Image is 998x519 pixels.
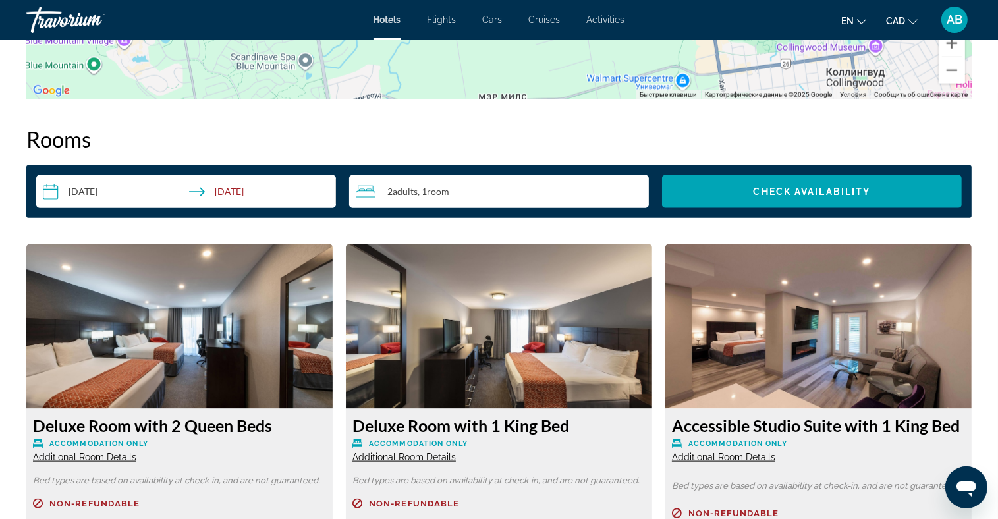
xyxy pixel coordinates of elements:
span: Accommodation Only [49,439,148,448]
span: CAD [886,16,905,26]
a: Сообщить об ошибке на карте [874,91,968,98]
a: Cruises [529,14,561,25]
span: Accommodation Only [369,439,468,448]
button: Check-in date: Sep 27, 2025 Check-out date: Sep 28, 2025 [36,175,336,208]
iframe: Кнопка запуска окна обмена сообщениями [945,466,987,508]
a: Cars [483,14,503,25]
img: Google [30,82,73,99]
span: Check Availability [754,186,871,197]
button: Change currency [886,11,918,30]
h3: Accessible Studio Suite with 1 King Bed [672,416,965,435]
span: Картографические данные ©2025 Google [705,91,832,98]
span: Accommodation Only [688,439,787,448]
span: Additional Room Details [672,452,775,462]
p: Bed types are based on availability at check-in, and are not guaranteed. [33,476,326,485]
span: Additional Room Details [33,452,136,462]
button: Увеличить [939,30,965,57]
p: Bed types are based on availability at check-in, and are not guaranteed. [672,481,965,491]
span: en [841,16,854,26]
img: f01a2990-bce6-4b92-8517-c77f11ce87dc.jpeg [26,244,333,409]
button: Уменьшить [939,57,965,84]
a: Travorium [26,3,158,37]
span: , 1 [418,186,449,197]
span: Additional Room Details [352,452,456,462]
span: Non-refundable [49,499,140,508]
h3: Deluxe Room with 2 Queen Beds [33,416,326,435]
a: Hotels [374,14,401,25]
span: Adults [393,186,418,197]
h3: Deluxe Room with 1 King Bed [352,416,646,435]
a: Открыть эту область в Google Картах (в новом окне) [30,82,73,99]
a: Activities [587,14,625,25]
span: AB [947,13,962,26]
button: User Menu [937,6,972,34]
p: Bed types are based on availability at check-in, and are not guaranteed. [352,476,646,485]
button: Check Availability [662,175,962,208]
button: Travelers: 2 adults, 0 children [349,175,649,208]
h2: Rooms [26,126,972,152]
img: 4a7e1d30-77c9-421a-b2db-97c26d48b8c1.jpeg [346,244,652,409]
span: Non-refundable [688,509,779,518]
span: Room [427,186,449,197]
span: 2 [387,186,418,197]
img: 452fc7f6-c349-44ff-84d7-52f0248a1723.jpeg [665,244,972,409]
a: Flights [428,14,457,25]
div: Search widget [36,175,962,208]
span: Non-refundable [369,499,459,508]
button: Change language [841,11,866,30]
a: Условия (ссылка откроется в новой вкладке) [840,91,866,98]
button: Быстрые клавиши [640,90,697,99]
